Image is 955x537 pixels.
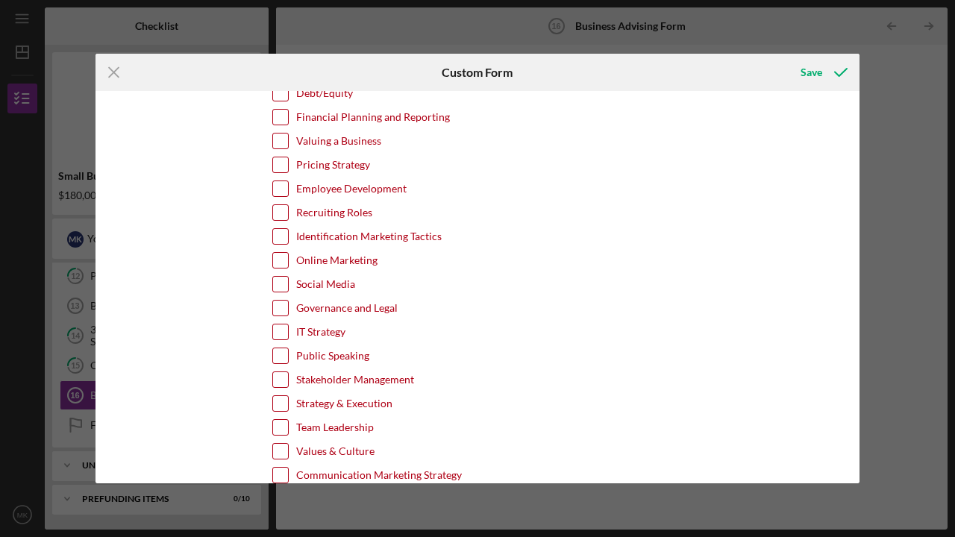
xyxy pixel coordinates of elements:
div: Save [801,57,822,87]
label: Public Speaking [296,348,369,363]
h6: Custom Form [442,66,513,79]
label: Strategy & Execution [296,396,392,411]
label: Recruiting Roles [296,205,372,220]
label: Team Leadership [296,420,374,435]
label: Values & Culture [296,444,375,459]
label: Employee Development [296,181,407,196]
button: Save [786,57,859,87]
label: Online Marketing [296,253,378,268]
label: Valuing a Business [296,134,381,148]
label: Communication Marketing Strategy [296,468,462,483]
label: Social Media [296,277,355,292]
label: Pricing Strategy [296,157,370,172]
label: Financial Planning and Reporting [296,110,450,125]
label: Identification Marketing Tactics [296,229,442,244]
label: IT Strategy [296,324,345,339]
label: Governance and Legal [296,301,398,315]
label: Debt/Equity [296,86,353,101]
label: Stakeholder Management [296,372,414,387]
